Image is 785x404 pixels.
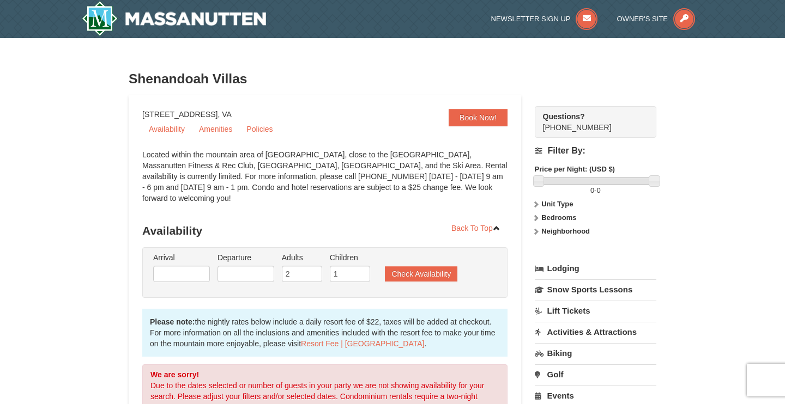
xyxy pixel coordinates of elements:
[590,186,594,194] span: 0
[150,317,195,326] strong: Please note:
[535,259,656,278] a: Lodging
[543,112,585,121] strong: Questions?
[541,227,590,235] strong: Neighborhood
[82,1,266,36] img: Massanutten Resort Logo
[282,252,322,263] label: Adults
[240,121,279,137] a: Policies
[535,185,656,196] label: -
[301,339,424,348] a: Resort Fee | [GEOGRAPHIC_DATA]
[617,15,696,23] a: Owner's Site
[596,186,600,194] span: 0
[142,220,508,242] h3: Availability
[535,146,656,156] h4: Filter By:
[491,15,571,23] span: Newsletter Sign Up
[142,149,508,215] div: Located within the mountain area of [GEOGRAPHIC_DATA], close to the [GEOGRAPHIC_DATA], Massanutte...
[153,252,210,263] label: Arrival
[535,301,656,321] a: Lift Tickets
[535,343,656,363] a: Biking
[192,121,239,137] a: Amenities
[543,111,637,132] span: [PHONE_NUMBER]
[385,266,457,281] button: Check Availability
[82,1,266,36] a: Massanutten Resort
[330,252,370,263] label: Children
[541,200,573,208] strong: Unit Type
[617,15,668,23] span: Owner's Site
[444,220,508,236] a: Back To Top
[142,121,191,137] a: Availability
[142,309,508,357] div: the nightly rates below include a daily resort fee of $22, taxes will be added at checkout. For m...
[491,15,598,23] a: Newsletter Sign Up
[129,68,656,90] h3: Shenandoah Villas
[535,322,656,342] a: Activities & Attractions
[541,213,576,222] strong: Bedrooms
[535,165,615,173] strong: Price per Night: (USD $)
[535,279,656,299] a: Snow Sports Lessons
[449,109,508,126] a: Book Now!
[218,252,274,263] label: Departure
[535,364,656,384] a: Golf
[150,370,199,379] strong: We are sorry!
